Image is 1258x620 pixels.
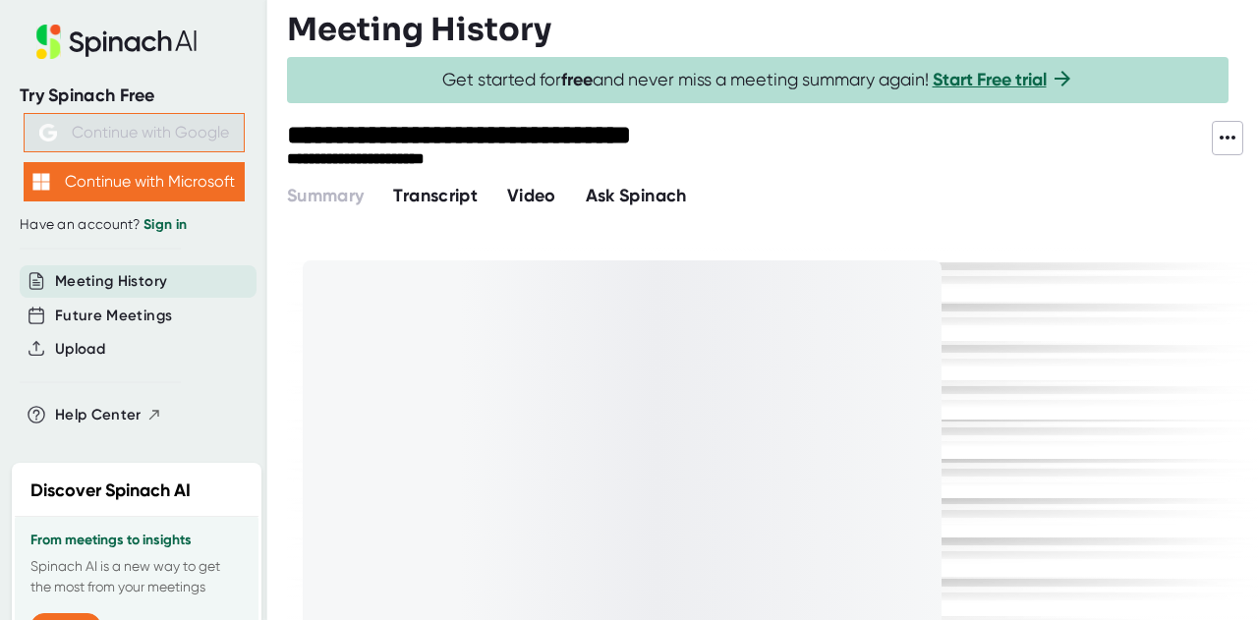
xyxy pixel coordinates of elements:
div: Try Spinach Free [20,85,248,107]
img: Aehbyd4JwY73AAAAAElFTkSuQmCC [39,124,57,141]
h2: Discover Spinach AI [30,478,191,504]
button: Upload [55,338,105,361]
button: Future Meetings [55,305,172,327]
a: Start Free trial [933,69,1047,90]
h3: From meetings to insights [30,533,243,548]
button: Ask Spinach [586,183,687,209]
button: Summary [287,183,364,209]
span: Ask Spinach [586,185,687,206]
button: Help Center [55,404,162,426]
button: Continue with Microsoft [24,162,245,201]
b: free [561,69,593,90]
div: Have an account? [20,216,248,234]
button: Continue with Google [24,113,245,152]
span: Summary [287,185,364,206]
button: Transcript [393,183,478,209]
span: Transcript [393,185,478,206]
span: Get started for and never miss a meeting summary again! [442,69,1074,91]
button: Video [507,183,556,209]
p: Spinach AI is a new way to get the most from your meetings [30,556,243,597]
a: Sign in [143,216,187,233]
button: Meeting History [55,270,167,293]
span: Video [507,185,556,206]
h3: Meeting History [287,11,551,48]
span: Help Center [55,404,142,426]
